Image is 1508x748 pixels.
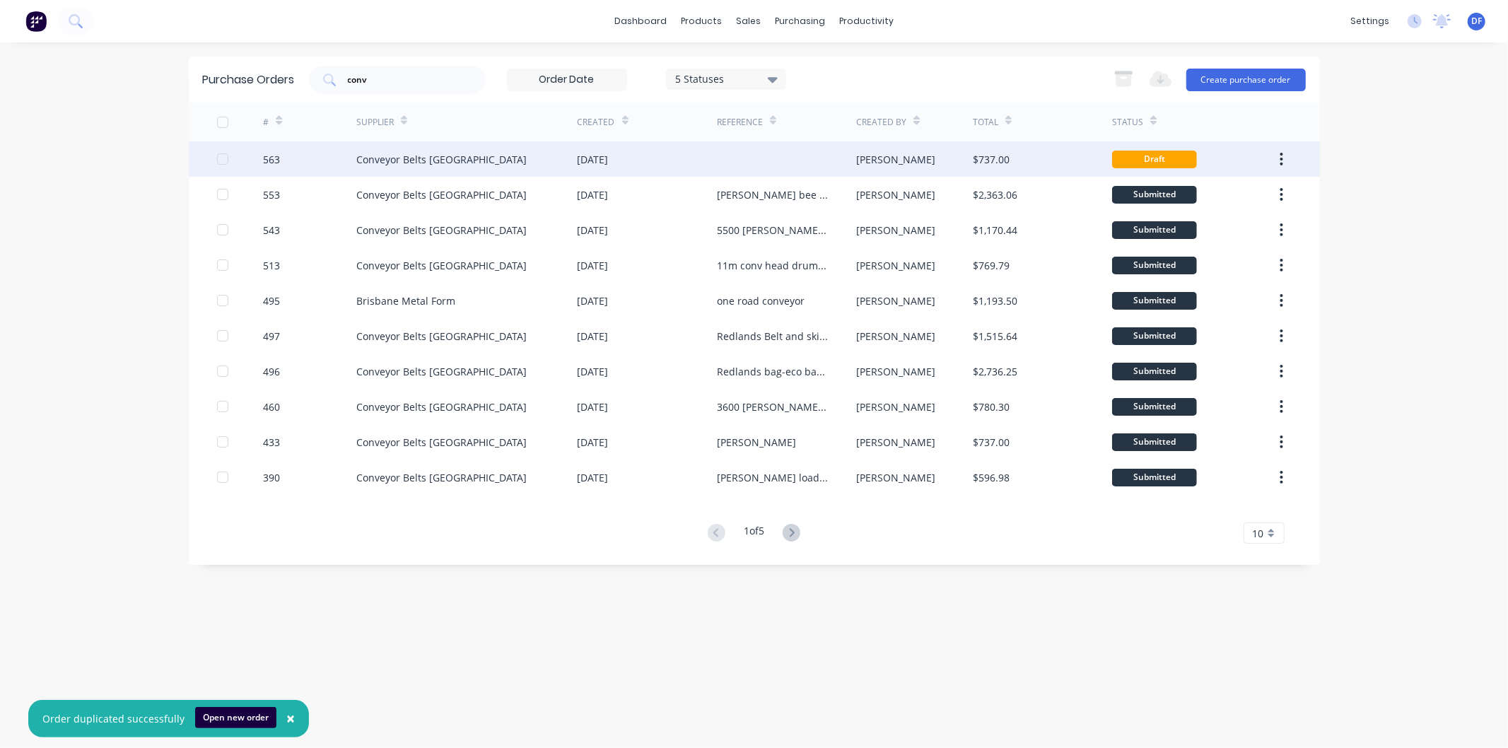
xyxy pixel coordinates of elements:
div: [PERSON_NAME] [856,187,935,202]
span: 10 [1253,526,1264,541]
input: Order Date [508,69,626,90]
div: Submitted [1112,433,1197,451]
div: [DATE] [578,223,609,238]
div: purchasing [768,11,832,32]
div: 513 [263,258,280,273]
div: Supplier [356,116,394,129]
div: $780.30 [973,399,1010,414]
div: Conveyor Belts [GEOGRAPHIC_DATA] [356,223,527,238]
div: $596.98 [973,470,1010,485]
div: [PERSON_NAME] [717,435,796,450]
div: Order duplicated successfully [42,711,185,726]
div: Conveyor Belts [GEOGRAPHIC_DATA] [356,187,527,202]
div: Submitted [1112,221,1197,239]
div: [DATE] [578,258,609,273]
div: [PERSON_NAME] [856,470,935,485]
div: [DATE] [578,470,609,485]
input: Search purchase orders... [346,73,464,87]
div: Conveyor Belts [GEOGRAPHIC_DATA] [356,435,527,450]
div: Submitted [1112,363,1197,380]
span: DF [1471,15,1482,28]
button: Open new order [195,707,276,728]
div: Submitted [1112,292,1197,310]
div: Conveyor Belts [GEOGRAPHIC_DATA] [356,152,527,167]
img: Factory [25,11,47,32]
div: [DATE] [578,293,609,308]
div: Conveyor Belts [GEOGRAPHIC_DATA] [356,364,527,379]
div: 553 [263,187,280,202]
div: Submitted [1112,257,1197,274]
div: Reference [717,116,763,129]
div: Created [578,116,615,129]
div: 5 Statuses [675,71,776,86]
div: [DATE] [578,435,609,450]
div: [PERSON_NAME] [856,293,935,308]
div: Brisbane Metal Form [356,293,455,308]
div: [PERSON_NAME] [856,258,935,273]
div: 1 of 5 [744,523,764,544]
div: 390 [263,470,280,485]
div: Draft [1112,151,1197,168]
div: $737.00 [973,435,1010,450]
div: 5500 [PERSON_NAME] deflector [717,223,828,238]
div: [DATE] [578,152,609,167]
div: Status [1112,116,1143,129]
div: 495 [263,293,280,308]
div: [DATE] [578,329,609,344]
div: [PERSON_NAME] [856,399,935,414]
div: [DATE] [578,187,609,202]
div: products [674,11,729,32]
button: Create purchase order [1186,69,1306,91]
div: 460 [263,399,280,414]
div: Submitted [1112,469,1197,486]
div: [PERSON_NAME] bee [PERSON_NAME] [717,187,828,202]
div: Redlands bag-eco bag-eco bag-eco stock [717,364,828,379]
div: [DATE] [578,399,609,414]
div: $769.79 [973,258,1010,273]
div: sales [729,11,768,32]
div: 496 [263,364,280,379]
div: $2,363.06 [973,187,1017,202]
div: 3600 [PERSON_NAME] skirts rubber [717,399,828,414]
div: $2,736.25 [973,364,1017,379]
div: Conveyor Belts [GEOGRAPHIC_DATA] [356,258,527,273]
div: 497 [263,329,280,344]
div: 11m conv head drums 20m3 units head drums [717,258,828,273]
div: Submitted [1112,186,1197,204]
div: productivity [832,11,901,32]
div: 563 [263,152,280,167]
div: [PERSON_NAME] [856,152,935,167]
div: Submitted [1112,327,1197,345]
div: Redlands Belt and skirts [717,329,828,344]
div: Conveyor Belts [GEOGRAPHIC_DATA] [356,470,527,485]
div: [PERSON_NAME] [856,329,935,344]
div: $1,170.44 [973,223,1017,238]
div: Conveyor Belts [GEOGRAPHIC_DATA] [356,329,527,344]
div: Conveyor Belts [GEOGRAPHIC_DATA] [356,399,527,414]
button: Close [272,702,309,736]
div: $737.00 [973,152,1010,167]
div: [PERSON_NAME] [856,435,935,450]
div: one road conveyor [717,293,805,308]
div: [PERSON_NAME] [856,364,935,379]
div: # [263,116,269,129]
div: Purchase Orders [203,71,295,88]
div: $1,515.64 [973,329,1017,344]
span: × [286,708,295,728]
div: [PERSON_NAME] load out conv [717,470,828,485]
div: $1,193.50 [973,293,1017,308]
a: dashboard [607,11,674,32]
div: settings [1343,11,1396,32]
div: [PERSON_NAME] [856,223,935,238]
div: Submitted [1112,398,1197,416]
div: [DATE] [578,364,609,379]
div: 433 [263,435,280,450]
div: Created By [856,116,906,129]
div: 543 [263,223,280,238]
div: Total [973,116,998,129]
